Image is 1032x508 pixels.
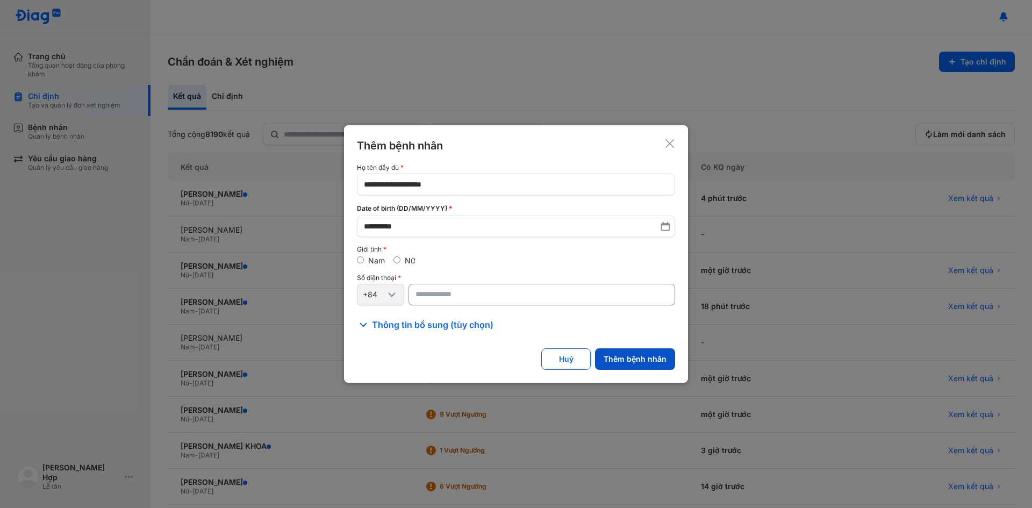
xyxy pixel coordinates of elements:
button: Huỷ [541,348,591,370]
div: Date of birth (DD/MM/YYYY) [357,204,675,213]
div: +84 [363,290,385,299]
span: Thông tin bổ sung (tùy chọn) [372,318,493,331]
div: Số điện thoại [357,274,675,282]
label: Nữ [405,256,415,265]
div: Giới tính [357,246,675,253]
label: Nam [368,256,385,265]
div: Họ tên đầy đủ [357,164,675,171]
button: Thêm bệnh nhân [595,348,675,370]
div: Thêm bệnh nhân [357,138,443,153]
